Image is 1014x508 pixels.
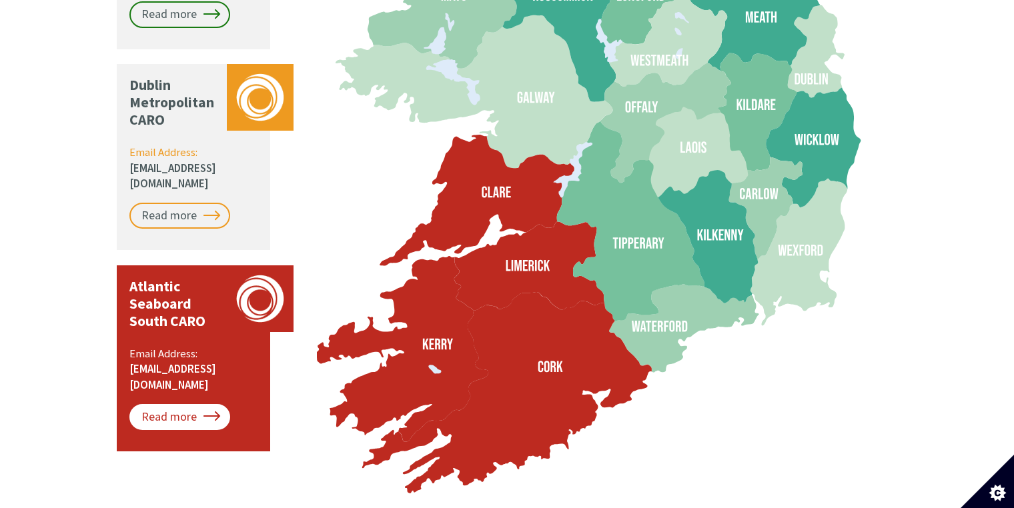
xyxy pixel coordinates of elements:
p: Email Address: [129,145,260,192]
a: [EMAIL_ADDRESS][DOMAIN_NAME] [129,361,216,392]
button: Set cookie preferences [961,455,1014,508]
a: Read more [129,203,230,229]
p: Email Address: [129,346,260,393]
a: [EMAIL_ADDRESS][DOMAIN_NAME] [129,161,216,191]
p: Dublin Metropolitan CARO [129,77,220,129]
p: Atlantic Seaboard South CARO [129,278,220,330]
a: Read more [129,1,230,28]
a: Read more [129,404,230,431]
